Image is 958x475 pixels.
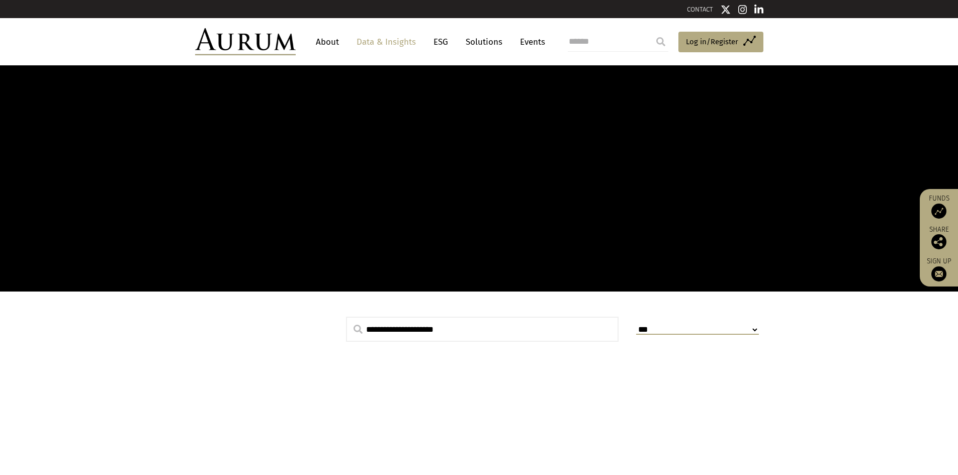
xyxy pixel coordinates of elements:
[925,226,953,249] div: Share
[678,32,763,53] a: Log in/Register
[311,33,344,51] a: About
[687,6,713,13] a: CONTACT
[651,32,671,52] input: Submit
[195,28,296,55] img: Aurum
[754,5,763,15] img: Linkedin icon
[925,194,953,219] a: Funds
[461,33,507,51] a: Solutions
[686,36,738,48] span: Log in/Register
[515,33,545,51] a: Events
[738,5,747,15] img: Instagram icon
[931,234,946,249] img: Share this post
[354,325,363,334] img: search.svg
[931,266,946,281] img: Sign up to our newsletter
[925,257,953,281] a: Sign up
[721,5,731,15] img: Twitter icon
[428,33,453,51] a: ESG
[931,204,946,219] img: Access Funds
[352,33,421,51] a: Data & Insights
